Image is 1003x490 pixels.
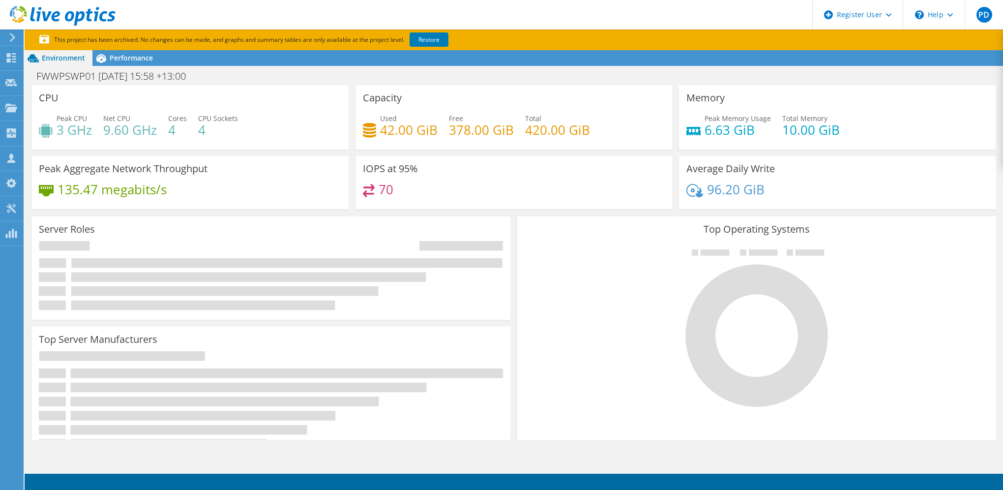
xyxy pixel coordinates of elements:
h1: FWWPSWP01 [DATE] 15:58 +13:00 [32,71,201,82]
h4: 6.63 GiB [705,124,771,135]
h3: Top Operating Systems [525,224,989,235]
h4: 4 [168,124,187,135]
a: Restore [410,32,448,47]
h4: 70 [379,184,393,195]
span: Net CPU [103,114,130,123]
h4: 3 GHz [57,124,92,135]
span: CPU Sockets [198,114,238,123]
h4: 420.00 GiB [525,124,590,135]
h3: Capacity [363,92,402,103]
span: Peak Memory Usage [705,114,771,123]
h3: Peak Aggregate Network Throughput [39,163,207,174]
span: Peak CPU [57,114,87,123]
span: Total [525,114,541,123]
span: PD [976,7,992,23]
svg: \n [915,10,924,19]
span: Environment [42,53,85,62]
h4: 96.20 GiB [707,184,765,195]
h4: 4 [198,124,238,135]
span: Free [449,114,463,123]
p: This project has been archived. No changes can be made, and graphs and summary tables are only av... [39,34,521,45]
h4: 9.60 GHz [103,124,157,135]
h3: Average Daily Write [686,163,775,174]
span: Used [380,114,397,123]
span: Performance [110,53,153,62]
h3: Memory [686,92,725,103]
h4: 10.00 GiB [782,124,840,135]
h4: 135.47 megabits/s [58,184,167,195]
h4: 378.00 GiB [449,124,514,135]
h3: IOPS at 95% [363,163,418,174]
h3: Top Server Manufacturers [39,334,157,345]
h3: Server Roles [39,224,95,235]
h3: CPU [39,92,59,103]
h4: 42.00 GiB [380,124,438,135]
span: Cores [168,114,187,123]
span: Total Memory [782,114,827,123]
